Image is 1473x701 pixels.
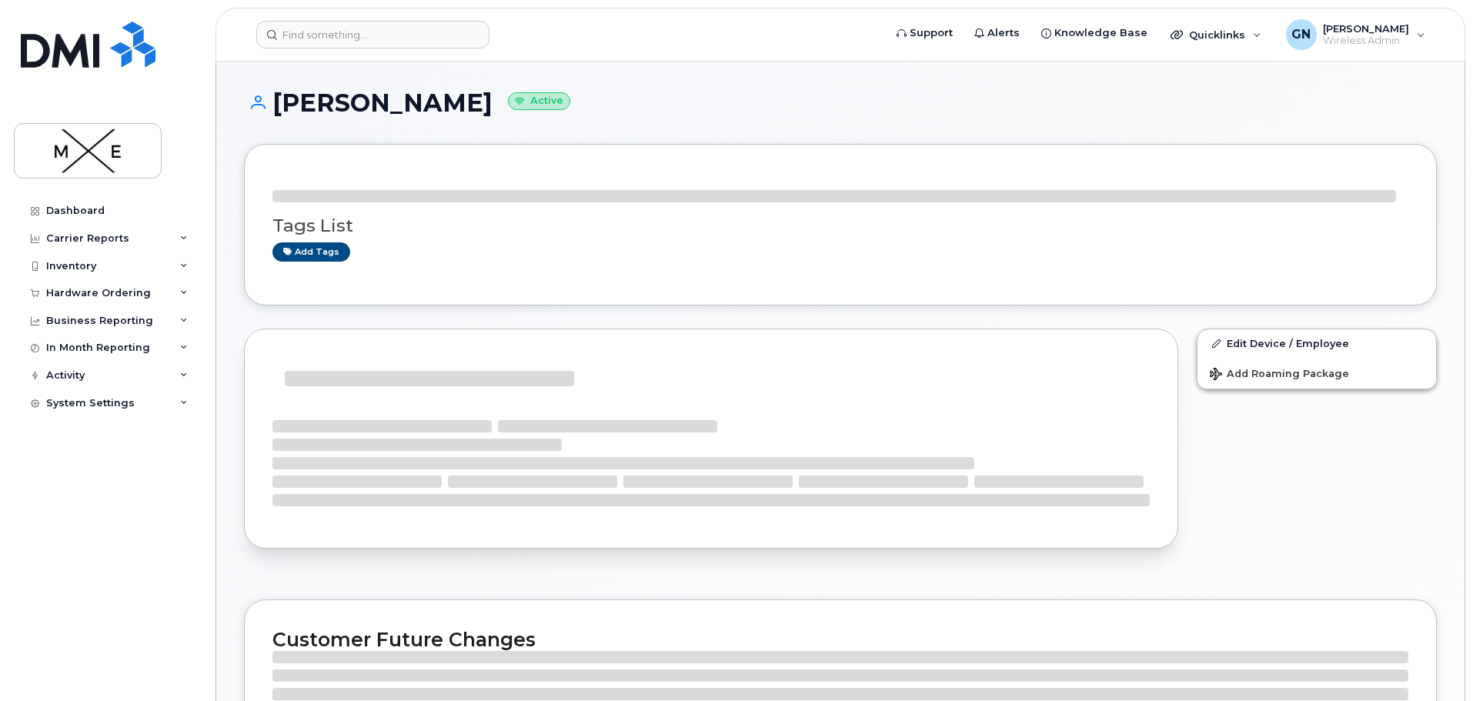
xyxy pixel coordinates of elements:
[244,89,1437,116] h1: [PERSON_NAME]
[272,628,1408,651] h2: Customer Future Changes
[1197,357,1436,389] button: Add Roaming Package
[272,242,350,262] a: Add tags
[508,92,570,110] small: Active
[1210,368,1349,382] span: Add Roaming Package
[272,216,1408,235] h3: Tags List
[1197,329,1436,357] a: Edit Device / Employee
